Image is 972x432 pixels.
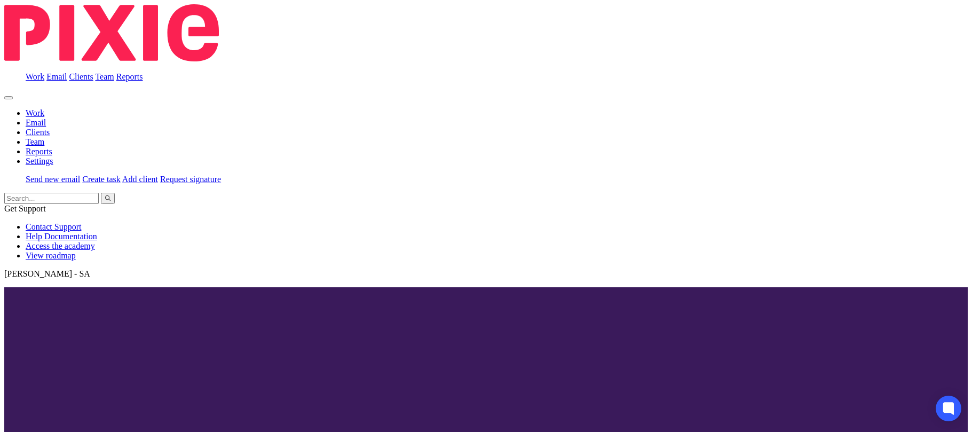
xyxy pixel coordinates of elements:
[26,251,76,260] a: View roadmap
[26,118,46,127] a: Email
[26,222,81,231] a: Contact Support
[82,175,121,184] a: Create task
[26,241,95,250] a: Access the academy
[116,72,143,81] a: Reports
[26,72,44,81] a: Work
[101,193,115,204] button: Search
[95,72,114,81] a: Team
[26,137,44,146] a: Team
[26,232,97,241] a: Help Documentation
[26,156,53,166] a: Settings
[26,128,50,137] a: Clients
[160,175,221,184] a: Request signature
[4,193,99,204] input: Search
[122,175,158,184] a: Add client
[4,269,968,279] p: [PERSON_NAME] - SA
[26,175,80,184] a: Send new email
[26,108,44,117] a: Work
[69,72,93,81] a: Clients
[4,4,219,61] img: Pixie
[4,204,46,213] span: Get Support
[46,72,67,81] a: Email
[26,147,52,156] a: Reports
